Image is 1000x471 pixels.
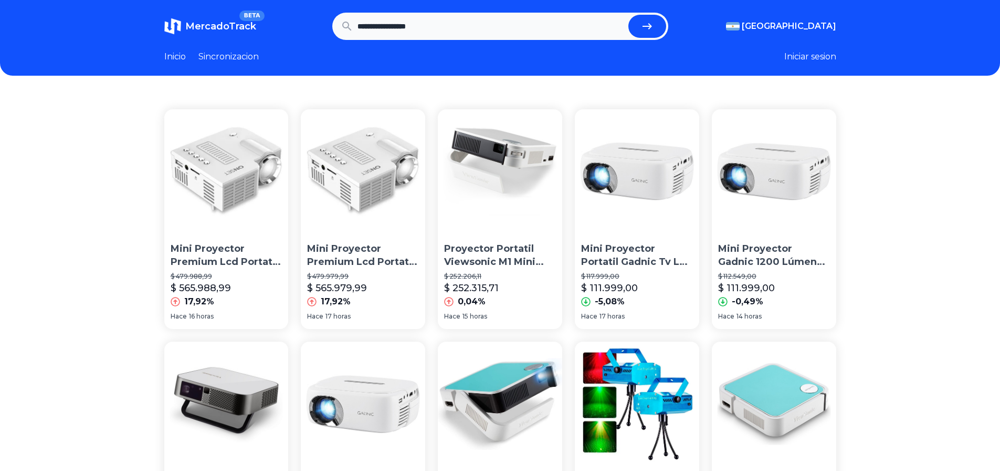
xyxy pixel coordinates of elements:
p: Mini Proyector Portatil Gadnic Tv Led 1200l Video Usb Hdmi [581,242,693,269]
span: [GEOGRAPHIC_DATA] [742,20,836,33]
img: Proyector Led Portatil Viewsonic M2e Full Hd 1000 Lumens [164,342,289,466]
p: Mini Proyector Premium Lcd Portatil Hdmi Usb Sd 66 Pulgadas [307,242,419,269]
p: $ 479.979,99 [307,272,419,281]
img: Argentina [726,22,740,30]
a: Mini Proyector Gadnic 1200 Lúmenes Portátil Wifi Hdmi UsbMini Proyector Gadnic 1200 Lúmenes Portá... [712,109,836,329]
img: Mini Proyector Premium Lcd Portatil Hdmi Usb Sd Compacto [164,109,289,234]
p: Proyector Portatil Viewsonic M1 Mini 854x480 120lm Usb [444,242,556,269]
a: Mini Proyector Premium Lcd Portatil Hdmi Usb Sd CompactoMini Proyector Premium Lcd Portatil Hdmi ... [164,109,289,329]
p: 0,04% [458,295,486,308]
a: Mini Proyector Portatil Gadnic Tv Led 1200l Video Usb HdmiMini Proyector Portatil Gadnic Tv Led 1... [575,109,699,329]
a: Sincronizacion [198,50,259,63]
span: 15 horas [462,312,487,321]
a: Inicio [164,50,186,63]
p: Mini Proyector Gadnic 1200 Lúmenes Portátil Wifi Hdmi Usb [718,242,830,269]
p: -0,49% [732,295,763,308]
p: 17,92% [321,295,351,308]
img: Laser Proyector X 2 Unidades Audio Ritmico Portatil [575,342,699,466]
span: Hace [444,312,460,321]
p: $ 252.315,71 [444,281,499,295]
span: Hace [171,312,187,321]
a: MercadoTrackBETA [164,18,256,35]
img: Mini Proyector Gadnic 1200 Lúmenes Portátil Wifi Hdmi Usb [712,109,836,234]
span: Hace [718,312,734,321]
p: $ 252.206,11 [444,272,556,281]
span: MercadoTrack [185,21,256,32]
span: 16 horas [189,312,214,321]
p: $ 117.999,00 [581,272,693,281]
span: 17 horas [599,312,625,321]
button: [GEOGRAPHIC_DATA] [726,20,836,33]
p: $ 111.999,00 [581,281,638,295]
p: $ 112.549,00 [718,272,830,281]
img: MercadoTrack [164,18,181,35]
img: Proyector Portatil Viewsonic M1mini Led 1080p Hdmi Usb [712,342,836,466]
p: $ 479.988,99 [171,272,282,281]
p: $ 111.999,00 [718,281,775,295]
img: Mini Proyector Portatil Gadnic Tv Led 1200l Video Usb Hdmi [575,109,699,234]
span: 17 horas [325,312,351,321]
span: Hace [307,312,323,321]
span: 14 horas [736,312,762,321]
img: Mini Proyector Gadnic 1200 Lúmenes Portátil Hdmi Usb [301,342,425,466]
span: BETA [239,11,264,21]
p: -5,08% [595,295,625,308]
a: Proyector Portatil Viewsonic M1 Mini 854x480 120lm UsbProyector Portatil Viewsonic M1 Mini 854x48... [438,109,562,329]
a: Mini Proyector Premium Lcd Portatil Hdmi Usb Sd 66 PulgadasMini Proyector Premium Lcd Portatil Hd... [301,109,425,329]
img: Mini Proyector Premium Lcd Portatil Hdmi Usb Sd 66 Pulgadas [301,109,425,234]
p: 17,92% [184,295,214,308]
p: Mini Proyector Premium Lcd Portatil Hdmi Usb Sd Compacto [171,242,282,269]
img: Proyector Portatil Viewsonic M1 Mini 854x480 120lm Usb [438,109,562,234]
span: Hace [581,312,597,321]
p: $ 565.988,99 [171,281,231,295]
p: $ 565.979,99 [307,281,367,295]
button: Iniciar sesion [784,50,836,63]
img: Proyector Portatil Viewsonic Bluetooth + Wifi Parlantes Jbl [438,342,562,466]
